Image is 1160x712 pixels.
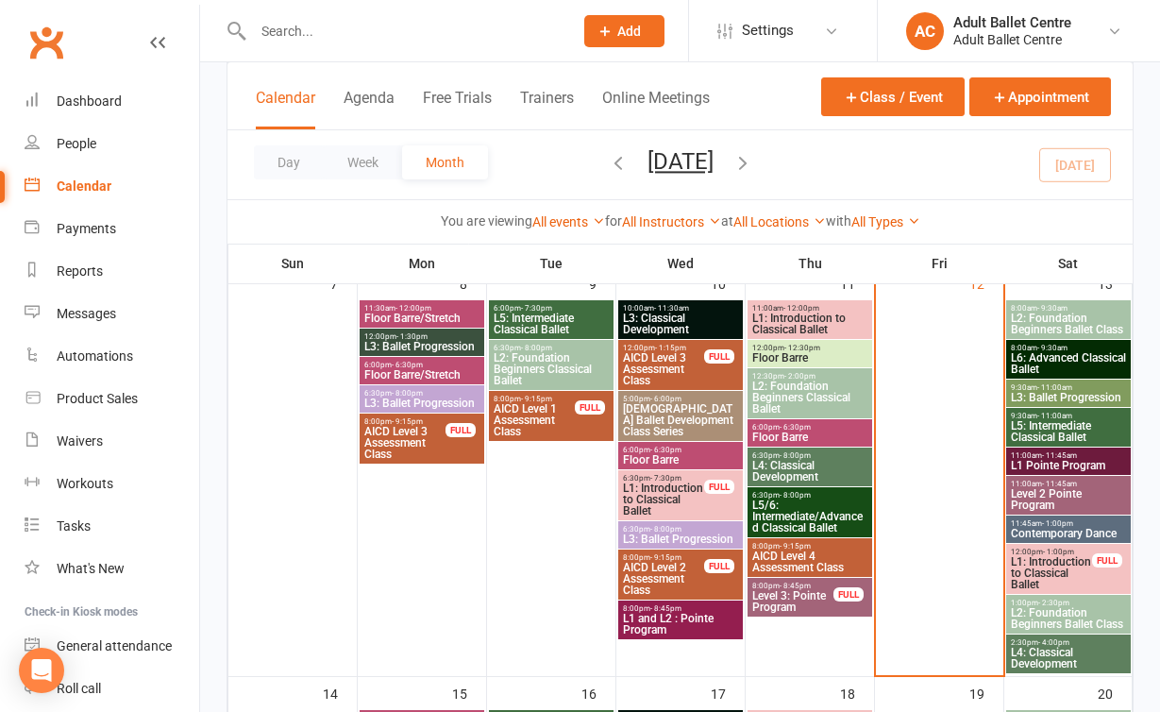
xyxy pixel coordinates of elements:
strong: You are viewing [441,213,532,229]
span: L3: Classical Development [622,313,739,335]
div: Dashboard [57,93,122,109]
div: 17 [711,677,745,708]
span: - 9:15pm [650,553,681,562]
span: 11:30am [363,304,480,313]
th: Mon [358,244,487,283]
span: 6:00pm [493,304,610,313]
span: Level 3: Pointe Program [751,590,834,613]
span: - 4:00pm [1038,638,1069,647]
th: Sun [228,244,358,283]
div: FULL [704,480,734,494]
span: L3: Ballet Progression [363,341,480,352]
span: 1:00pm [1010,599,1127,607]
span: L1: Introduction to Classical Ballet [622,483,705,517]
a: Automations [25,335,199,378]
span: - 12:30pm [784,344,820,352]
span: 12:00pm [1010,548,1093,556]
span: 10:00am [622,304,739,313]
a: General attendance kiosk mode [25,625,199,668]
a: Tasks [25,505,199,548]
span: - 11:00am [1037,412,1072,420]
span: Floor Barre [751,432,868,443]
strong: at [721,213,733,229]
span: - 6:30pm [392,361,423,369]
a: Dashboard [25,80,199,123]
span: 11:45am [1010,519,1127,528]
div: Adult Ballet Centre [953,14,1071,31]
button: Online Meetings [602,89,710,129]
span: - 1:00pm [1042,519,1073,528]
span: - 8:00pm [392,389,423,398]
span: - 9:30am [1037,304,1068,313]
div: 20 [1098,677,1132,708]
div: Reports [57,263,103,279]
span: L3: Ballet Progression [363,398,480,409]
span: L5: Intermediate Classical Ballet [493,313,610,335]
span: 6:30pm [751,451,868,460]
span: - 11:45am [1042,451,1077,460]
span: 6:30pm [363,389,480,398]
a: Calendar [25,165,199,208]
a: All Types [851,214,920,229]
span: 11:00am [1010,480,1127,488]
span: 8:00pm [622,553,705,562]
div: FULL [575,400,605,415]
span: - 12:00pm [395,304,431,313]
span: - 6:00pm [650,395,681,403]
span: Add [617,24,641,39]
span: 12:00pm [363,332,480,341]
div: Open Intercom Messenger [19,648,64,693]
button: Day [254,145,324,179]
span: L4: Classical Development [751,460,868,483]
div: Tasks [57,518,91,534]
th: Thu [746,244,875,283]
span: 8:00am [1010,344,1127,352]
span: - 8:45pm [650,604,681,613]
span: - 8:45pm [780,582,811,590]
div: Adult Ballet Centre [953,31,1071,48]
div: 19 [969,677,1003,708]
span: 9:30am [1010,383,1127,392]
span: 8:00pm [493,395,576,403]
span: L1: Introduction to Classical Ballet [751,313,868,335]
span: L5/6: Intermediate/Advanced Classical Ballet [751,500,868,534]
span: AICD Level 3 Assessment Class [363,426,446,460]
span: 12:00pm [622,344,705,352]
span: L2: Foundation Beginners Ballet Class [1010,313,1127,335]
span: Floor Barre/Stretch [363,369,480,381]
span: - 12:00pm [783,304,819,313]
div: 15 [452,677,486,708]
div: Waivers [57,433,103,449]
span: 8:00pm [363,417,446,426]
div: FULL [704,559,734,573]
th: Fri [875,244,1004,283]
span: AICD Level 1 Assessment Class [493,403,576,437]
div: Payments [57,221,116,236]
span: 6:30pm [493,344,610,352]
span: 11:00am [1010,451,1127,460]
button: Trainers [520,89,574,129]
a: All Instructors [622,214,721,229]
div: People [57,136,96,151]
span: 11:00am [751,304,868,313]
span: L2: Foundation Beginners Classical Ballet [751,381,868,415]
span: - 1:00pm [1043,548,1074,556]
strong: for [605,213,622,229]
span: 12:30pm [751,372,868,381]
button: Calendar [256,89,315,129]
span: - 8:00pm [780,451,811,460]
span: 9:30am [1010,412,1127,420]
span: 6:00pm [622,446,739,454]
span: 6:30pm [751,491,868,500]
span: 6:00pm [363,361,480,369]
span: AICD Level 2 Assessment Class [622,562,705,596]
span: L1: Introduction to Classical Ballet [1010,556,1093,590]
span: L1 and L2 : Pointe Program [622,613,739,636]
span: Floor Barre [622,454,739,466]
span: L2: Foundation Beginners Classical Ballet [493,352,610,386]
a: Messages [25,293,199,335]
button: Free Trials [423,89,492,129]
button: Appointment [969,77,1111,116]
span: L1 Pointe Program [1010,460,1127,471]
a: All Locations [733,214,826,229]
